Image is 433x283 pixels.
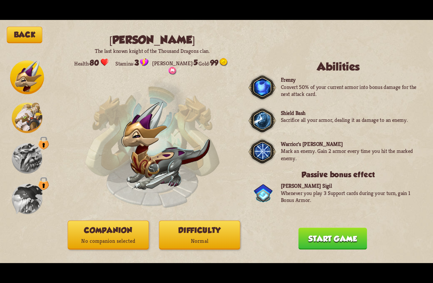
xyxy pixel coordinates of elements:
img: lock-icon.png [38,177,49,190]
img: lock-icon.png [38,136,49,149]
img: Barbarian_Dragon_Icon.png [12,103,42,133]
h2: Abilities [254,60,423,73]
button: CompanionNo companion selected [68,221,149,250]
p: Normal [159,236,240,247]
img: ability-frame.png [248,106,276,135]
button: Start game [298,228,367,249]
p: Whenever you play 3 Support cards during your turn, gain 1 Bonus Armor. [281,190,423,204]
img: Chevalier_Dragon_Icon.png [10,60,44,94]
p: Frenzy [281,76,423,83]
button: DifficultyNormal [159,221,240,250]
p: Warrior's [PERSON_NAME] [281,141,423,148]
h2: [PERSON_NAME] [71,34,233,46]
p: Mark an enemy. Gain 2 armor every time you hit the marked enemy. [281,148,423,162]
p: Sacrifice all your armor, dealing it as damage to an enemy. [281,116,408,123]
span: [PERSON_NAME]: [152,58,193,76]
span: 3 [134,58,139,67]
span: 80 [90,58,99,67]
img: ability-frame.png [248,73,276,102]
button: Back [7,27,42,43]
p: [PERSON_NAME] Sigil [281,182,423,189]
p: The last known knight of the Thousand Dragons clan. [71,47,233,54]
img: Chevalier_Dragon.png [121,102,210,191]
span: Health: [71,58,112,76]
img: Enchantment_Altar.png [85,76,220,211]
img: ChevalierSigil.png [254,184,273,202]
img: gold.png [220,58,228,66]
img: ability-frame.png [248,137,276,166]
p: Shield Bash [281,110,408,116]
img: ManaPoints.png [169,67,177,75]
img: Wizard_Dragon_Icon.png [12,184,42,214]
img: health.png [100,58,108,66]
img: Stamina_Icon.png [140,58,148,66]
img: Chevalier_Dragon.png [122,102,210,191]
img: Merchant_Dragon_Icon.png [12,143,42,173]
span: 99 [210,58,218,67]
h3: Passive bonus effect [254,170,423,179]
span: Stamina: [112,58,152,76]
span: Gold: [193,58,233,76]
p: Convert 50% of your current armor into bonus damage for the next attack card. [281,83,423,97]
p: No companion selected [68,236,149,247]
